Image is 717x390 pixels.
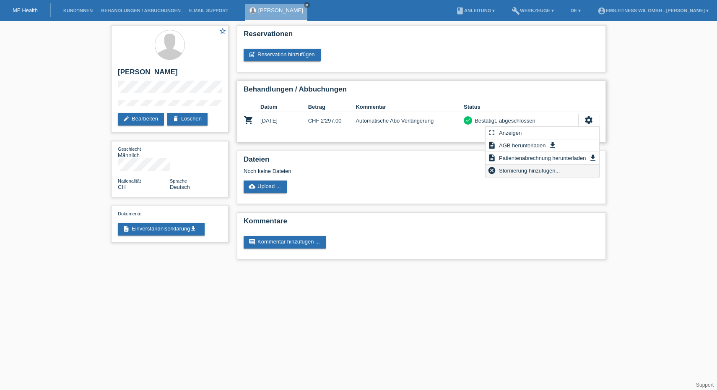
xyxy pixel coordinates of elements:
i: check [465,117,471,123]
span: AGB herunterladen [498,140,547,150]
i: get_app [190,225,197,232]
i: post_add [249,51,255,58]
i: star_border [219,27,226,35]
i: get_app [548,141,557,149]
span: Deutsch [170,184,190,190]
a: buildWerkzeuge ▾ [507,8,558,13]
a: Support [696,382,714,388]
i: edit [123,115,130,122]
div: Noch keine Dateien [244,168,500,174]
a: MF Health [13,7,38,13]
span: Schweiz [118,184,126,190]
td: Automatische Abo Verlängerung [356,112,464,129]
i: account_circle [597,7,606,15]
a: [PERSON_NAME] [258,7,303,13]
div: Männlich [118,146,170,158]
i: delete [172,115,179,122]
th: Status [464,102,578,112]
a: bookAnleitung ▾ [452,8,499,13]
a: cloud_uploadUpload ... [244,181,287,193]
span: Anzeigen [498,128,523,138]
span: Geschlecht [118,147,141,152]
td: [DATE] [260,112,308,129]
i: POSP00024621 [244,115,254,125]
th: Betrag [308,102,356,112]
td: CHF 2'297.00 [308,112,356,129]
div: Bestätigt, abgeschlossen [472,116,535,125]
h2: [PERSON_NAME] [118,68,222,81]
span: Nationalität [118,178,141,183]
th: Kommentar [356,102,464,112]
i: close [305,3,309,7]
a: account_circleEMS-Fitness Wil GmbH - [PERSON_NAME] ▾ [593,8,713,13]
h2: Kommentare [244,217,599,230]
span: Dokumente [118,211,141,216]
th: Datum [260,102,308,112]
i: settings [584,115,593,125]
h2: Behandlungen / Abbuchungen [244,85,599,98]
i: description [123,225,130,232]
i: comment [249,238,255,245]
i: book [456,7,464,15]
a: deleteLöschen [167,113,208,126]
i: cloud_upload [249,183,255,190]
a: commentKommentar hinzufügen ... [244,236,326,249]
a: Behandlungen / Abbuchungen [97,8,185,13]
i: build [512,7,520,15]
a: Kund*innen [59,8,97,13]
h2: Reservationen [244,30,599,42]
i: fullscreen [488,128,496,137]
a: descriptionEinverständniserklärungget_app [118,223,205,236]
a: E-Mail Support [185,8,233,13]
h2: Dateien [244,155,599,168]
a: star_border [219,27,226,36]
a: post_addReservation hinzufügen [244,49,321,61]
a: editBearbeiten [118,113,164,126]
a: close [304,2,310,8]
span: Sprache [170,178,187,183]
a: DE ▾ [566,8,585,13]
i: description [488,141,496,149]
